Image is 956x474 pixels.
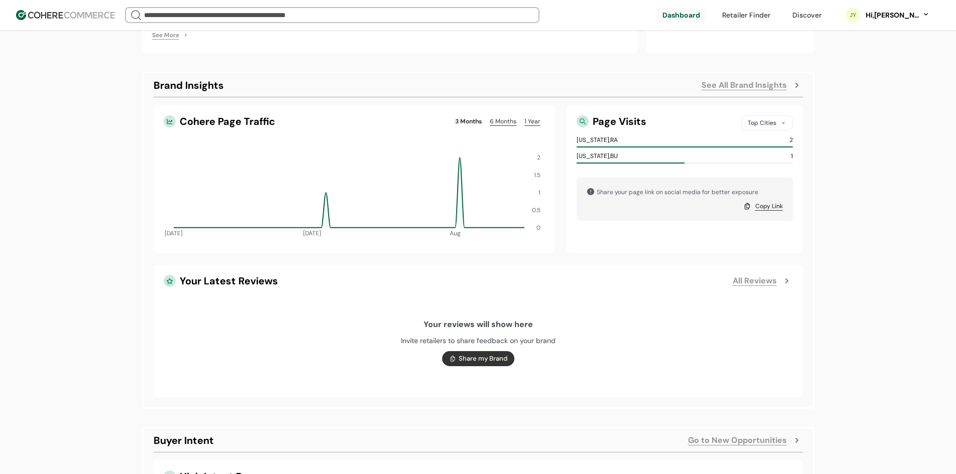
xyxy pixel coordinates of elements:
[791,151,793,161] div: 1
[534,171,540,179] tspan: 1.5
[688,434,787,446] a: Go to New Opportunities
[755,202,783,211] a: Copy Link
[587,188,782,197] div: Share your page link on social media for better exposure
[442,351,514,366] button: Share my Brand
[536,224,540,232] tspan: 0
[537,153,540,162] tspan: 2
[702,79,787,91] a: See All Brand Insights
[152,31,179,40] a: See More
[865,10,930,21] button: Hi,[PERSON_NAME]
[154,78,224,93] div: Brand Insights
[450,229,461,237] tspan: Aug
[401,336,556,346] div: Invite retailers to share feedback on your brand
[164,115,448,127] div: Cohere Page Traffic
[577,151,618,161] div: [US_STATE] , BU
[577,135,618,144] div: [US_STATE] , RA
[532,206,540,214] tspan: 0.5
[486,115,520,127] a: 6 Months
[164,275,729,287] div: Your Latest Reviews
[16,10,115,20] img: Cohere Logo
[164,229,182,237] tspan: [DATE]
[733,275,777,287] a: All Reviews
[538,189,540,197] tspan: 1
[593,115,733,130] div: Page Visits
[520,115,544,127] a: 1 Year
[303,229,321,237] tspan: [DATE]
[154,433,214,448] div: Buyer Intent
[424,319,533,331] div: Your reviews will show here
[741,115,793,130] div: Top Cities
[451,115,486,127] a: 3 Months
[865,10,920,21] div: Hi, [PERSON_NAME]
[789,135,793,144] div: 2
